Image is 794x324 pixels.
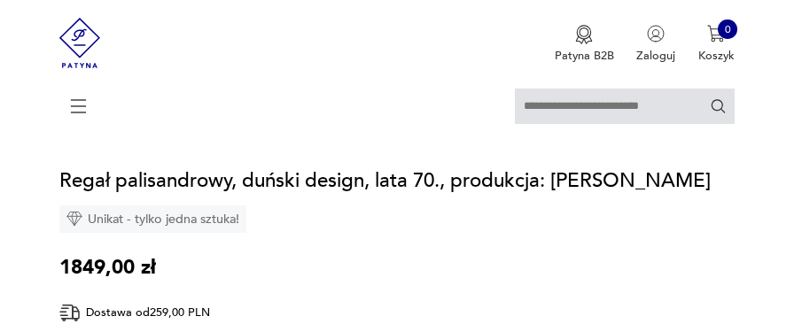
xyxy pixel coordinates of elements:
[555,25,614,64] button: Patyna B2B
[647,25,665,42] img: Ikonka użytkownika
[555,25,614,64] a: Ikona medaluPatyna B2B
[59,302,81,324] img: Ikona dostawy
[59,167,711,194] h1: Regał palisandrowy, duński design, lata 70., produkcja: [PERSON_NAME]
[59,253,156,280] p: 1849,00 zł
[59,302,257,324] div: Dostawa od 259,00 PLN
[707,25,725,42] img: Ikona koszyka
[575,25,593,44] img: Ikona medalu
[718,19,737,39] div: 0
[59,204,246,232] div: Unikat - tylko jedna sztuka!
[555,48,614,64] p: Patyna B2B
[698,25,735,64] button: 0Koszyk
[698,48,735,64] p: Koszyk
[636,48,675,64] p: Zaloguj
[66,211,82,227] img: Ikona diamentu
[636,25,675,64] button: Zaloguj
[710,97,727,114] button: Szukaj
